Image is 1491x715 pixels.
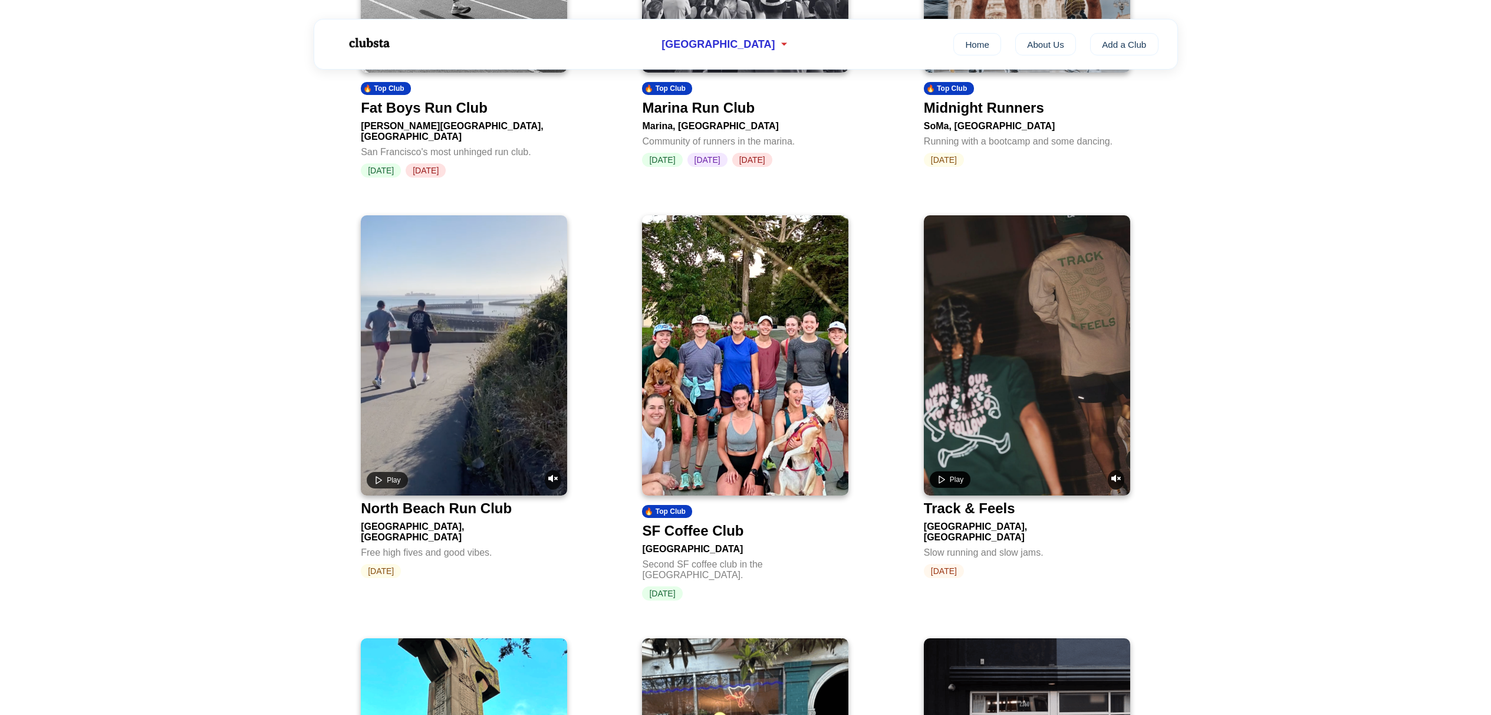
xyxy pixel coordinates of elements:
[924,564,964,578] span: [DATE]
[1108,470,1124,490] button: Unmute video
[361,500,512,517] div: North Beach Run Club
[361,142,567,158] div: San Francisco's most unhinged run club.
[924,517,1130,543] div: [GEOGRAPHIC_DATA], [GEOGRAPHIC_DATA]
[687,153,728,167] span: [DATE]
[924,500,1015,517] div: Track & Feels
[924,153,964,167] span: [DATE]
[924,132,1130,147] div: Running with a bootcamp and some dancing.
[361,82,411,95] div: 🔥 Top Club
[1090,33,1158,55] a: Add a Club
[642,116,848,132] div: Marina, [GEOGRAPHIC_DATA]
[361,163,401,178] span: [DATE]
[361,100,488,116] div: Fat Boys Run Club
[367,472,407,488] button: Play video
[642,100,755,116] div: Marina Run Club
[732,153,772,167] span: [DATE]
[545,470,561,490] button: Unmute video
[361,543,567,558] div: Free high fives and good vibes.
[642,153,682,167] span: [DATE]
[924,116,1130,132] div: SoMa, [GEOGRAPHIC_DATA]
[924,100,1044,116] div: Midnight Runners
[387,476,400,484] span: Play
[924,215,1130,578] a: Play videoUnmute videoTrack & Feels[GEOGRAPHIC_DATA], [GEOGRAPHIC_DATA]Slow running and slow jams...
[642,132,848,147] div: Community of runners in the marina.
[333,28,404,58] img: Logo
[361,116,567,142] div: [PERSON_NAME][GEOGRAPHIC_DATA], [GEOGRAPHIC_DATA]
[661,38,775,51] span: [GEOGRAPHIC_DATA]
[642,586,682,601] span: [DATE]
[924,82,974,95] div: 🔥 Top Club
[930,471,970,488] button: Play video
[406,163,446,178] span: [DATE]
[642,82,692,95] div: 🔥 Top Club
[1015,33,1076,55] a: About Us
[642,523,743,539] div: SF Coffee Club
[642,505,692,518] div: 🔥 Top Club
[642,215,848,601] a: SF Coffee Club🔥 Top ClubSF Coffee Club[GEOGRAPHIC_DATA]Second SF coffee club in the [GEOGRAPHIC_D...
[642,539,848,555] div: [GEOGRAPHIC_DATA]
[642,215,848,496] img: SF Coffee Club
[924,543,1130,558] div: Slow running and slow jams.
[361,215,567,578] a: Play videoUnmute videoNorth Beach Run Club[GEOGRAPHIC_DATA], [GEOGRAPHIC_DATA]Free high fives and...
[361,517,567,543] div: [GEOGRAPHIC_DATA], [GEOGRAPHIC_DATA]
[642,555,848,580] div: Second SF coffee club in the [GEOGRAPHIC_DATA].
[953,33,1001,55] a: Home
[361,564,401,578] span: [DATE]
[950,475,963,484] span: Play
